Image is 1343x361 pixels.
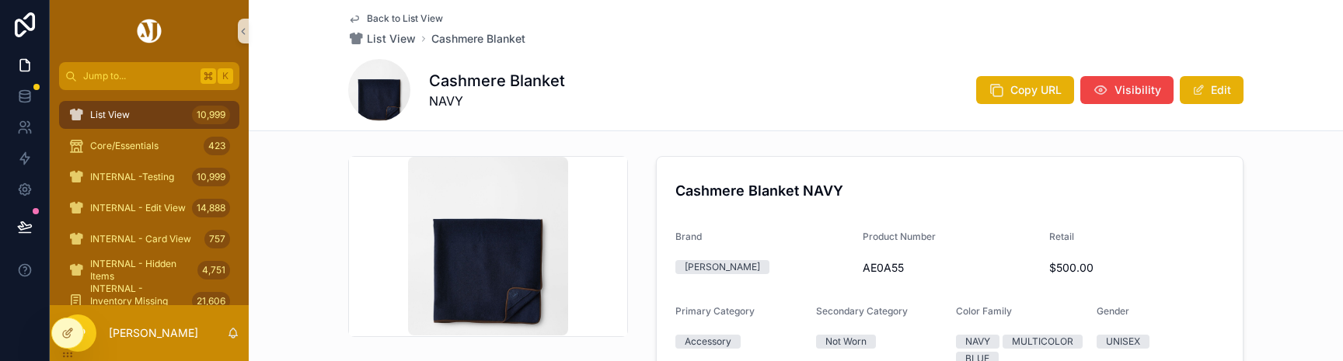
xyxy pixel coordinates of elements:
div: 21,606 [192,292,230,311]
div: 10,999 [192,168,230,186]
span: Retail [1049,231,1074,242]
span: Copy URL [1010,82,1062,98]
a: INTERNAL - Hidden Items4,751 [59,256,239,284]
a: INTERNAL - Card View757 [59,225,239,253]
h4: Cashmere Blanket NAVY [675,180,1224,201]
img: AE0A55_NAV.jpg [408,157,567,335]
span: List View [90,109,130,121]
div: Not Worn [825,335,867,349]
a: Core/Essentials423 [59,132,239,160]
span: Jump to... [83,70,194,82]
span: Back to List View [367,12,443,25]
div: UNISEX [1106,335,1140,349]
span: INTERNAL - Card View [90,233,191,245]
span: Color Family [956,305,1012,317]
h1: Cashmere Blanket [429,70,565,92]
p: [PERSON_NAME] [109,325,198,341]
span: Visibility [1115,82,1161,98]
span: INTERNAL -Testing [90,171,174,183]
div: [PERSON_NAME] [685,260,760,274]
div: 10,999 [192,106,230,124]
div: 423 [204,137,230,155]
button: Jump to...K [59,62,239,90]
span: INTERNAL - Edit View [90,202,186,214]
button: Visibility [1080,76,1174,104]
span: $500.00 [1049,260,1224,276]
button: Copy URL [976,76,1074,104]
a: INTERNAL - Inventory Missing Products21,606 [59,287,239,315]
div: scrollable content [50,90,249,305]
span: Core/Essentials [90,140,159,152]
button: Edit [1180,76,1244,104]
span: Product Number [863,231,936,242]
div: 4,751 [197,261,230,279]
span: Primary Category [675,305,755,317]
span: INTERNAL - Inventory Missing Products [90,283,186,320]
div: 14,888 [192,199,230,217]
div: Accessory [685,335,731,349]
div: NAVY [965,335,990,349]
span: NAVY [429,92,565,110]
a: List View [348,31,416,47]
span: Brand [675,231,702,242]
div: 757 [204,230,230,248]
a: Cashmere Blanket [431,31,525,47]
span: K [219,70,232,82]
span: Secondary Category [816,305,908,317]
a: INTERNAL - Edit View14,888 [59,194,239,222]
img: App logo [134,19,164,43]
a: List View10,999 [59,101,239,129]
span: List View [367,31,416,47]
span: Gender [1097,305,1129,317]
div: MULTICOLOR [1012,335,1073,349]
span: INTERNAL - Hidden Items [90,258,191,283]
span: AE0A55 [863,260,1038,276]
a: Back to List View [348,12,443,25]
a: INTERNAL -Testing10,999 [59,163,239,191]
